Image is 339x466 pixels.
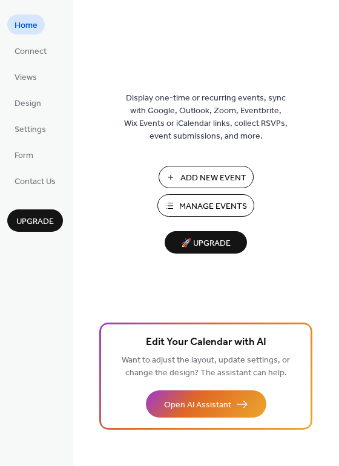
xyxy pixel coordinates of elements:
[124,92,288,143] span: Display one-time or recurring events, sync with Google, Outlook, Zoom, Eventbrite, Wix Events or ...
[7,119,53,139] a: Settings
[15,19,38,32] span: Home
[15,176,56,188] span: Contact Us
[122,352,290,381] span: Want to adjust the layout, update settings, or change the design? The assistant can help.
[159,166,254,188] button: Add New Event
[15,71,37,84] span: Views
[146,390,266,418] button: Open AI Assistant
[15,123,46,136] span: Settings
[7,93,48,113] a: Design
[15,149,33,162] span: Form
[7,15,45,34] a: Home
[165,231,247,254] button: 🚀 Upgrade
[7,209,63,232] button: Upgrade
[7,41,54,61] a: Connect
[172,235,240,252] span: 🚀 Upgrade
[179,200,247,213] span: Manage Events
[16,215,54,228] span: Upgrade
[7,171,63,191] a: Contact Us
[164,399,231,412] span: Open AI Assistant
[146,334,266,351] span: Edit Your Calendar with AI
[180,172,246,185] span: Add New Event
[7,67,44,87] a: Views
[15,45,47,58] span: Connect
[15,97,41,110] span: Design
[157,194,254,217] button: Manage Events
[7,145,41,165] a: Form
